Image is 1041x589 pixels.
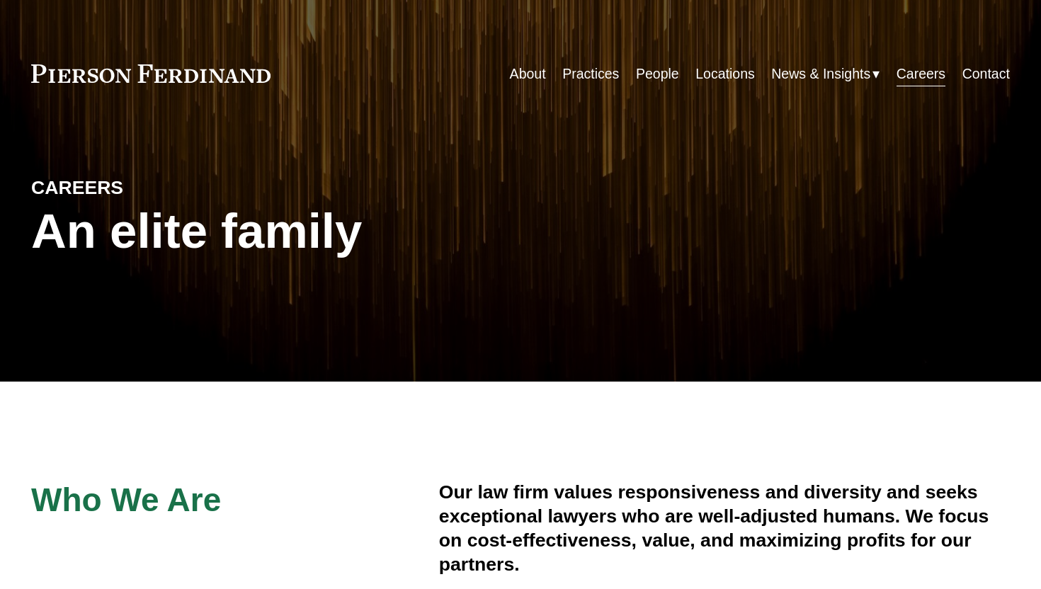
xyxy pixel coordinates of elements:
a: Practices [562,60,619,88]
h4: Our law firm values responsiveness and diversity and seeks exceptional lawyers who are well-adjus... [439,481,1010,576]
span: Who We Are [31,481,221,518]
a: Locations [695,60,755,88]
h4: CAREERS [31,176,275,200]
a: Contact [962,60,1010,88]
h1: An elite family [31,204,520,260]
a: folder dropdown [771,60,880,88]
a: Careers [897,60,945,88]
a: About [510,60,546,88]
a: People [636,60,679,88]
span: News & Insights [771,62,870,86]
